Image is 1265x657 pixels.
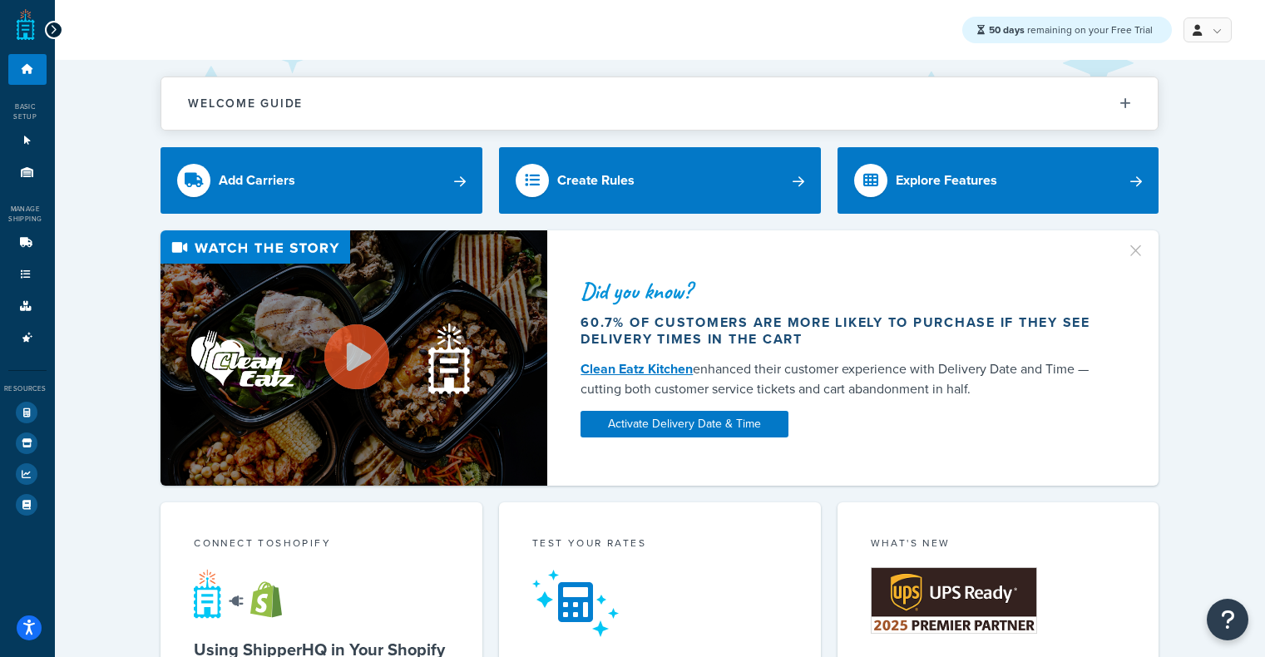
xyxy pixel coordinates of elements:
li: Analytics [8,459,47,489]
div: Create Rules [557,169,635,192]
button: Open Resource Center [1207,599,1248,640]
li: Help Docs [8,490,47,520]
div: Test your rates [532,536,788,555]
div: 60.7% of customers are more likely to purchase if they see delivery times in the cart [581,314,1106,348]
a: Activate Delivery Date & Time [581,411,788,437]
li: Carriers [8,228,47,259]
li: Test Your Rates [8,398,47,427]
div: Did you know? [581,279,1106,303]
h2: Welcome Guide [188,97,303,110]
img: connect-shq-shopify-9b9a8c5a.svg [194,569,298,619]
a: Create Rules [499,147,821,214]
li: Boxes [8,291,47,322]
div: Connect to Shopify [194,536,449,555]
a: Explore Features [838,147,1159,214]
div: Add Carriers [219,169,295,192]
div: What's New [871,536,1126,555]
li: Shipping Rules [8,259,47,290]
strong: 50 days [989,22,1025,37]
img: Video thumbnail [161,230,547,486]
li: Websites [8,126,47,156]
a: Clean Eatz Kitchen [581,359,693,378]
li: Origins [8,157,47,188]
button: Welcome Guide [161,77,1158,130]
div: enhanced their customer experience with Delivery Date and Time — cutting both customer service ti... [581,359,1106,399]
li: Marketplace [8,428,47,458]
div: Explore Features [896,169,997,192]
li: Advanced Features [8,323,47,353]
li: Dashboard [8,54,47,85]
span: remaining on your Free Trial [989,22,1153,37]
a: Add Carriers [161,147,482,214]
